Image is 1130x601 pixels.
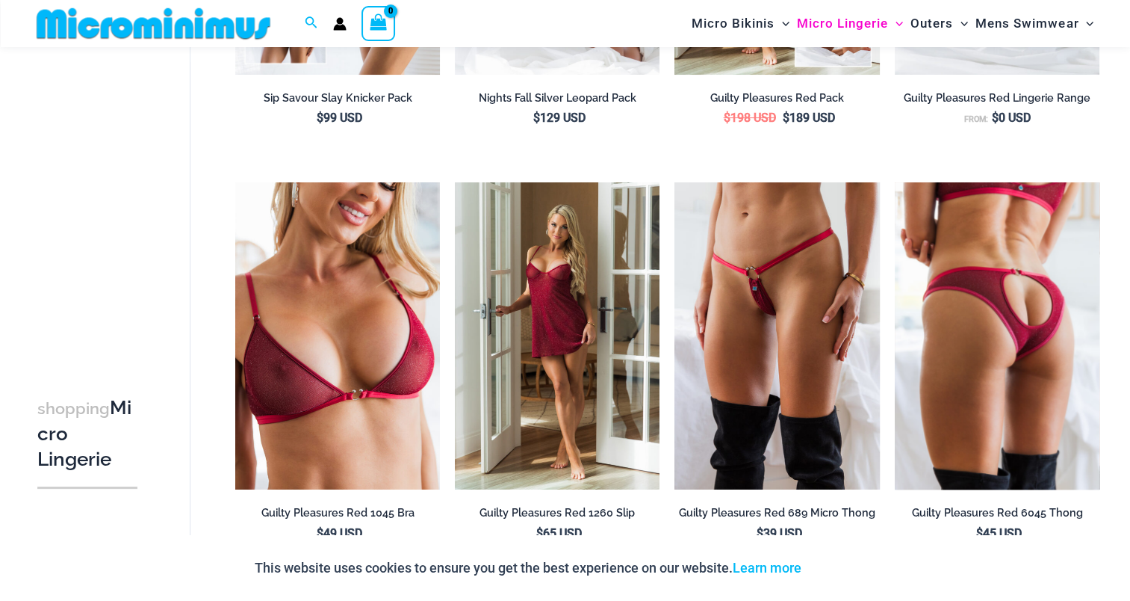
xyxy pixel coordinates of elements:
span: $ [724,111,730,125]
span: Menu Toggle [774,4,789,43]
span: Menu Toggle [1078,4,1093,43]
img: MM SHOP LOGO FLAT [31,7,276,40]
a: Guilty Pleasures Red 1260 Slip 01Guilty Pleasures Red 1260 Slip 02Guilty Pleasures Red 1260 Slip 02 [455,182,659,490]
a: Micro LingerieMenu ToggleMenu Toggle [793,4,907,43]
h2: Guilty Pleasures Red 6045 Thong [895,506,1099,520]
a: View Shopping Cart, empty [361,6,396,40]
bdi: 129 USD [533,111,586,125]
h2: Guilty Pleasures Red Lingerie Range [895,91,1099,105]
img: Guilty Pleasures Red 689 Micro 01 [674,182,879,490]
bdi: 65 USD [536,526,582,540]
a: Guilty Pleasures Red 6045 Thong 01Guilty Pleasures Red 6045 Thong 02Guilty Pleasures Red 6045 Tho... [895,182,1099,490]
a: Account icon link [333,17,347,31]
span: Outers [910,4,953,43]
span: Menu Toggle [888,4,903,43]
a: Micro BikinisMenu ToggleMenu Toggle [688,4,793,43]
span: Micro Lingerie [797,4,888,43]
h3: Micro Lingerie [37,395,137,472]
a: Guilty Pleasures Red 1045 Bra 01Guilty Pleasures Red 1045 Bra 02Guilty Pleasures Red 1045 Bra 02 [235,182,440,490]
span: $ [757,526,763,540]
h2: Nights Fall Silver Leopard Pack [455,91,659,105]
p: This website uses cookies to ensure you get the best experience on our website. [255,557,801,579]
a: Search icon link [305,14,318,33]
span: shopping [37,399,110,418]
a: Mens SwimwearMenu ToggleMenu Toggle [972,4,1097,43]
a: Guilty Pleasures Red 1260 Slip [455,506,659,526]
h2: Guilty Pleasures Red Pack [674,91,879,105]
iframe: TrustedSite Certified [37,50,172,349]
bdi: 189 USD [783,111,835,125]
a: Sip Savour Slay Knicker Pack [235,91,440,111]
a: Nights Fall Silver Leopard Pack [455,91,659,111]
bdi: 49 USD [317,526,362,540]
button: Accept [813,550,876,586]
span: $ [536,526,543,540]
img: Guilty Pleasures Red 1260 Slip 01 [455,182,659,490]
span: $ [991,111,998,125]
img: Guilty Pleasures Red 1045 Bra 01 [235,182,440,490]
a: Guilty Pleasures Red 689 Micro 01Guilty Pleasures Red 689 Micro 02Guilty Pleasures Red 689 Micro 02 [674,182,879,490]
span: $ [317,111,323,125]
img: Guilty Pleasures Red 6045 Thong 02 [895,182,1099,490]
span: $ [317,526,323,540]
a: OutersMenu ToggleMenu Toggle [907,4,972,43]
bdi: 39 USD [757,526,802,540]
a: Guilty Pleasures Red 1045 Bra [235,506,440,526]
nav: Site Navigation [686,2,1100,45]
a: Guilty Pleasures Red Lingerie Range [895,91,1099,111]
h2: Guilty Pleasures Red 689 Micro Thong [674,506,879,520]
span: From: [963,114,987,124]
a: Guilty Pleasures Red 689 Micro Thong [674,506,879,526]
a: Learn more [733,560,801,576]
bdi: 0 USD [991,111,1030,125]
h2: Sip Savour Slay Knicker Pack [235,91,440,105]
bdi: 45 USD [976,526,1022,540]
span: Menu Toggle [953,4,968,43]
a: Guilty Pleasures Red 6045 Thong [895,506,1099,526]
bdi: 198 USD [724,111,776,125]
span: $ [533,111,540,125]
a: Guilty Pleasures Red Pack [674,91,879,111]
span: $ [976,526,983,540]
span: $ [783,111,789,125]
h2: Guilty Pleasures Red 1045 Bra [235,506,440,520]
bdi: 99 USD [317,111,362,125]
span: Micro Bikinis [692,4,774,43]
h2: Guilty Pleasures Red 1260 Slip [455,506,659,520]
span: Mens Swimwear [975,4,1078,43]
